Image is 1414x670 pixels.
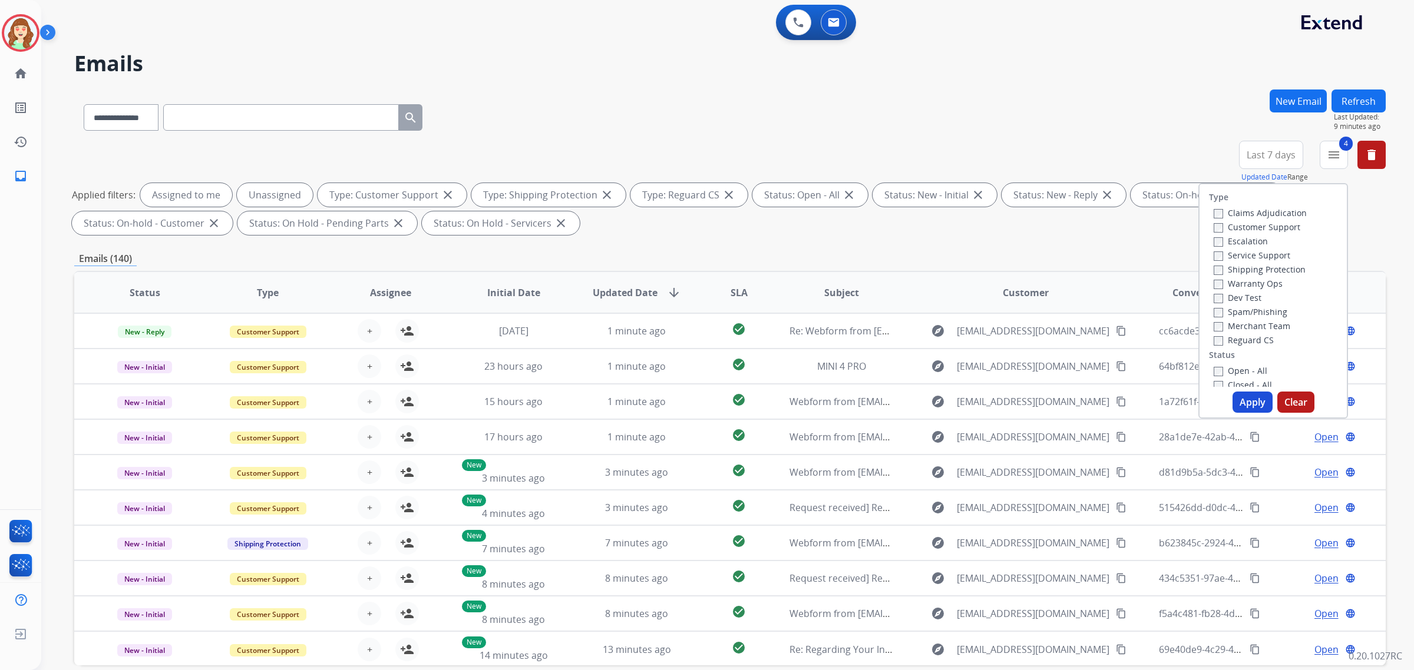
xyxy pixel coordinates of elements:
[117,573,172,585] span: New - Initial
[1116,502,1126,513] mat-icon: content_copy
[1250,644,1260,655] mat-icon: content_copy
[117,608,172,621] span: New - Initial
[358,319,381,343] button: +
[1159,607,1335,620] span: f5a4c481-fb28-4df2-816a-41d7d0192124
[1345,608,1356,619] mat-icon: language
[789,430,1056,443] span: Webform from [EMAIL_ADDRESS][DOMAIN_NAME] on [DATE]
[873,183,997,207] div: Status: New - Initial
[462,530,486,542] p: New
[1214,320,1290,331] label: Merchant Team
[1314,430,1339,444] span: Open
[1214,207,1307,218] label: Claims Adjudication
[237,211,417,235] div: Status: On Hold - Pending Parts
[441,188,455,202] mat-icon: close
[1116,396,1126,407] mat-icon: content_copy
[789,395,1056,408] span: Webform from [EMAIL_ADDRESS][DOMAIN_NAME] on [DATE]
[1214,209,1223,218] input: Claims Adjudication
[367,536,372,550] span: +
[367,571,372,585] span: +
[422,211,580,235] div: Status: On Hold - Servicers
[667,286,681,300] mat-icon: arrow_downward
[358,390,381,413] button: +
[957,465,1109,479] span: [EMAIL_ADDRESS][DOMAIN_NAME]
[600,188,614,202] mat-icon: close
[400,430,414,444] mat-icon: person_add
[732,428,746,442] mat-icon: check_circle
[1214,367,1223,376] input: Open - All
[1334,122,1386,131] span: 9 minutes ago
[732,569,746,583] mat-icon: check_circle
[227,538,308,550] span: Shipping Protection
[1345,396,1356,407] mat-icon: language
[957,324,1109,338] span: [EMAIL_ADDRESS][DOMAIN_NAME]
[117,396,172,409] span: New - Initial
[732,322,746,336] mat-icon: check_circle
[462,495,486,506] p: New
[484,395,543,408] span: 15 hours ago
[72,211,233,235] div: Status: On-hold - Customer
[117,644,172,656] span: New - Initial
[1209,349,1235,361] label: Status
[358,566,381,590] button: +
[1247,152,1296,157] span: Last 7 days
[593,286,658,300] span: Updated Date
[1314,536,1339,550] span: Open
[230,326,306,338] span: Customer Support
[931,642,945,656] mat-icon: explore
[732,393,746,407] mat-icon: check_circle
[1002,183,1126,207] div: Status: New - Reply
[1100,188,1114,202] mat-icon: close
[230,502,306,515] span: Customer Support
[482,472,545,485] span: 3 minutes ago
[1233,392,1273,413] button: Apply
[482,578,545,591] span: 8 minutes ago
[230,573,306,585] span: Customer Support
[732,641,746,655] mat-icon: check_circle
[1250,573,1260,583] mat-icon: content_copy
[1214,365,1267,376] label: Open - All
[400,571,414,585] mat-icon: person_add
[605,466,668,479] span: 3 minutes ago
[931,571,945,585] mat-icon: explore
[1214,221,1300,233] label: Customer Support
[482,613,545,626] span: 8 minutes ago
[1314,465,1339,479] span: Open
[957,394,1109,409] span: [EMAIL_ADDRESS][DOMAIN_NAME]
[1239,141,1303,169] button: Last 7 days
[1241,172,1308,182] span: Range
[367,324,372,338] span: +
[404,111,418,125] mat-icon: search
[1250,467,1260,477] mat-icon: content_copy
[1241,173,1287,182] button: Updated Date
[230,361,306,373] span: Customer Support
[1270,89,1327,112] button: New Email
[732,605,746,619] mat-icon: check_circle
[499,324,528,337] span: [DATE]
[1159,643,1343,656] span: 69e40de9-4c29-4538-9011-bd0bb2e78356
[14,101,28,115] mat-icon: list_alt
[117,538,172,550] span: New - Initial
[1345,538,1356,548] mat-icon: language
[931,359,945,373] mat-icon: explore
[1277,392,1314,413] button: Clear
[732,499,746,513] mat-icon: check_circle
[842,188,856,202] mat-icon: close
[367,500,372,515] span: +
[130,286,160,300] span: Status
[1314,571,1339,585] span: Open
[1214,308,1223,317] input: Spam/Phishing
[14,135,28,149] mat-icon: history
[237,183,313,207] div: Unassigned
[1345,467,1356,477] mat-icon: language
[732,357,746,372] mat-icon: check_circle
[1327,148,1341,162] mat-icon: menu
[480,649,548,662] span: 14 minutes ago
[462,601,486,612] p: New
[1116,608,1126,619] mat-icon: content_copy
[731,286,748,300] span: SLA
[230,644,306,656] span: Customer Support
[789,466,1056,479] span: Webform from [EMAIL_ADDRESS][DOMAIN_NAME] on [DATE]
[607,430,666,443] span: 1 minute ago
[1214,306,1287,317] label: Spam/Phishing
[367,606,372,621] span: +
